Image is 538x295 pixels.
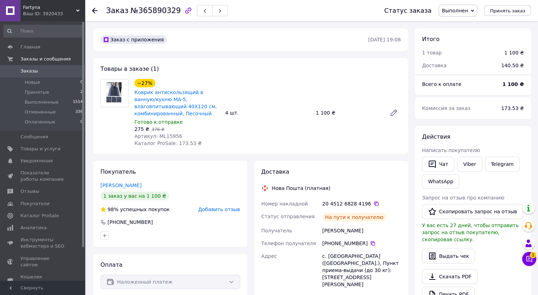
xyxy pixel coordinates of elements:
[522,252,536,266] button: Чат с покупателем1
[75,109,83,115] span: 336
[108,207,118,212] span: 98%
[134,133,182,139] span: Артикул: ML15956
[387,106,401,120] a: Редактировать
[422,133,450,140] span: Действия
[134,79,155,87] div: −27%
[261,168,289,175] span: Доставка
[101,82,128,104] img: Коврик антискользящий в ванную/кухню MA-5, влаговпитывающий 40Х120 см, комбинированный, Песочный
[21,274,65,287] span: Кошелек компании
[25,99,59,105] span: Выполненные
[21,146,60,152] span: Товары и услуги
[100,65,159,72] span: Товары в заказе (1)
[21,170,65,183] span: Показатели работы компании
[321,224,402,237] div: [PERSON_NAME]
[25,79,40,86] span: Новые
[25,109,56,115] span: Отмененные
[100,206,170,213] div: успешных покупок
[134,89,217,116] a: Коврик антискользящий в ванную/кухню MA-5, влаговпитывающий 40Х120 см, комбинированный, Песочный
[422,105,470,111] span: Комиссия за заказ
[457,157,482,172] a: Viber
[422,222,519,242] span: У вас есть 27 дней, чтобы отправить запрос на отзыв покупателю, скопировав ссылку.
[80,119,83,125] span: 0
[25,119,55,125] span: Оплаченные
[21,158,53,164] span: Уведомления
[322,200,401,207] div: 20 4512 6828 4196
[504,49,524,56] div: 1 100 ₴
[23,11,85,17] div: Ваш ID: 3920433
[21,237,65,249] span: Инструменты вебмастера и SEO
[23,4,76,11] span: Fartyna
[442,8,468,13] span: Выполнен
[321,250,402,291] div: с. [GEOGRAPHIC_DATA] ([GEOGRAPHIC_DATA].), Пункт приема-выдачи (до 30 кг): [STREET_ADDRESS][PERSO...
[484,5,531,16] button: Принять заказ
[368,37,401,42] time: [DATE] 19:08
[270,185,332,192] div: Нова Пошта (платная)
[152,127,164,132] span: 376 ₴
[322,240,401,247] div: [PHONE_NUMBER]
[497,58,528,73] div: 140.50 ₴
[25,89,49,96] span: Принятые
[422,36,439,42] span: Итого
[106,6,128,15] span: Заказ
[134,126,149,132] span: 275 ₴
[21,255,65,268] span: Управление сайтом
[322,213,386,221] div: На пути к получателю
[261,228,292,233] span: Получатель
[384,7,432,14] div: Статус заказа
[422,195,504,201] span: Запрос на отзыв про компанию
[21,201,50,207] span: Покупатели
[502,81,524,87] b: 1 100 ₴
[261,201,308,207] span: Номер накладной
[422,147,480,153] span: Написать покупателю
[80,79,83,86] span: 0
[134,119,183,125] span: Готово к отправке
[131,6,181,15] span: №365890329
[422,50,442,56] span: 1 товар
[21,44,40,50] span: Главная
[100,261,122,268] span: Оплата
[21,225,47,231] span: Аналитика
[261,253,277,259] span: Адрес
[107,219,154,226] div: [PHONE_NUMBER]
[422,63,446,68] span: Доставка
[134,140,202,146] span: Каталог ProSale: 173.53 ₴
[21,188,39,195] span: Отзывы
[21,213,59,219] span: Каталог ProSale
[422,157,454,172] button: Чат
[198,207,240,212] span: Добавить отзыв
[222,108,313,118] div: 4 шт.
[92,7,98,14] div: Вернуться назад
[485,157,520,172] a: Telegram
[261,214,315,219] span: Статус отправления
[100,168,136,175] span: Покупатель
[80,89,83,96] span: 2
[4,25,83,37] input: Поиск
[73,99,83,105] span: 1514
[422,81,461,87] span: Всего к оплате
[530,252,536,258] span: 1
[21,56,71,62] span: Заказы и сообщения
[21,134,48,140] span: Сообщения
[100,192,169,200] div: 1 заказ у вас на 1 100 ₴
[422,204,523,219] button: Скопировать запрос на отзыв
[501,105,524,111] span: 173.53 ₴
[422,269,478,284] a: Скачать PDF
[261,241,316,246] span: Телефон получателя
[100,183,141,188] a: [PERSON_NAME]
[100,35,167,44] div: Заказ с приложения
[313,108,384,118] div: 1 100 ₴
[422,249,475,264] button: Выдать чек
[422,174,459,189] a: WhatsApp
[490,8,525,13] span: Принять заказ
[21,68,38,74] span: Заказы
